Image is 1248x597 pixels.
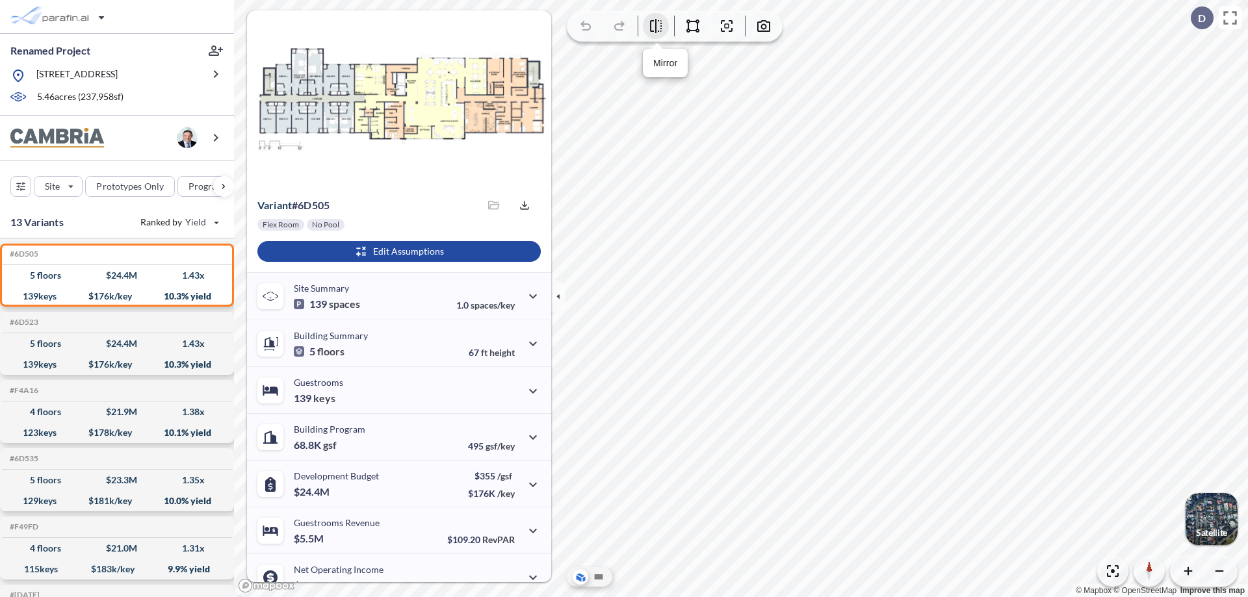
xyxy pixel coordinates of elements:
p: 45.0% [460,581,515,592]
span: keys [313,392,335,405]
span: Variant [257,199,292,211]
a: Improve this map [1180,586,1245,595]
a: Mapbox homepage [238,578,295,593]
p: Renamed Project [10,44,90,58]
p: 5.46 acres ( 237,958 sf) [37,90,123,105]
p: Site Summary [294,283,349,294]
span: spaces/key [471,299,515,311]
p: 139 [294,392,335,405]
p: 1.0 [456,299,515,311]
h5: Click to copy the code [7,386,38,395]
h5: Click to copy the code [7,318,38,327]
p: $2.5M [294,579,326,592]
p: Prototypes Only [96,180,164,193]
p: Guestrooms [294,377,343,388]
p: $5.5M [294,532,326,545]
button: Switcher ImageSatellite [1186,493,1238,545]
p: Development Budget [294,470,379,481]
button: Ranked by Yield [130,212,227,233]
button: Site Plan [591,569,606,585]
p: Building Summary [294,330,368,341]
p: 67 [469,347,515,358]
span: height [489,347,515,358]
p: Building Program [294,424,365,435]
p: $109.20 [447,534,515,545]
p: 5 [294,345,344,358]
p: No Pool [312,220,339,230]
p: Mirror [653,57,677,70]
p: $355 [468,470,515,481]
p: Edit Assumptions [373,245,444,258]
p: Guestrooms Revenue [294,517,380,528]
span: /key [497,488,515,499]
span: spaces [329,298,360,311]
button: Site [34,176,83,197]
img: user logo [177,127,198,148]
button: Edit Assumptions [257,241,541,262]
span: /gsf [497,470,512,481]
span: margin [486,581,515,592]
button: Program [177,176,248,197]
p: Satellite [1196,527,1227,538]
span: Yield [185,216,207,229]
button: Prototypes Only [85,176,175,197]
a: OpenStreetMap [1113,586,1176,595]
h5: Click to copy the code [7,522,38,531]
p: [STREET_ADDRESS] [36,68,118,84]
p: 495 [468,440,515,451]
span: ft [481,347,487,358]
p: D [1198,12,1206,24]
p: 13 Variants [10,214,64,230]
p: Net Operating Income [294,564,383,575]
p: Site [45,180,60,193]
img: BrandImage [10,128,104,148]
span: floors [317,345,344,358]
button: Aerial View [573,569,588,585]
img: Switcher Image [1186,493,1238,545]
p: 68.8K [294,438,337,451]
p: 139 [294,298,360,311]
h5: Click to copy the code [7,249,38,259]
span: RevPAR [482,534,515,545]
span: gsf [323,438,337,451]
p: # 6d505 [257,199,330,212]
h5: Click to copy the code [7,454,38,463]
p: Flex Room [263,220,299,230]
p: $24.4M [294,485,331,498]
span: gsf/key [486,440,515,451]
p: Program [188,180,225,193]
a: Mapbox [1076,586,1111,595]
p: $176K [468,488,515,499]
